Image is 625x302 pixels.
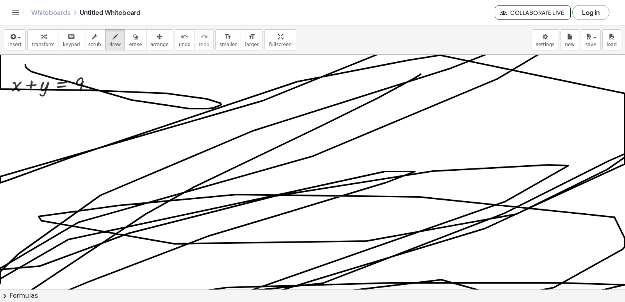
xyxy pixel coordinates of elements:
span: arrange [150,42,169,47]
button: scrub [84,29,105,50]
button: undoundo [175,29,195,50]
i: keyboard [68,32,75,41]
span: transform [32,42,55,47]
button: redoredo [195,29,214,50]
span: draw [109,42,121,47]
span: scrub [88,42,101,47]
button: erase [125,29,146,50]
button: insert [4,29,26,50]
span: keypad [63,42,80,47]
button: arrange [146,29,173,50]
span: settings [536,42,555,47]
a: Whiteboards [31,9,70,16]
button: fullscreen [264,29,296,50]
span: smaller [220,42,237,47]
button: Log in [572,5,609,20]
span: save [585,42,596,47]
span: undo [179,42,191,47]
i: format_size [248,32,255,41]
button: settings [532,29,559,50]
i: undo [181,32,188,41]
span: Collaborate Live [502,9,564,16]
button: draw [105,29,125,50]
span: larger [245,42,259,47]
span: redo [199,42,209,47]
button: format_sizelarger [241,29,263,50]
i: format_size [224,32,232,41]
span: insert [8,42,21,47]
span: load [607,42,617,47]
span: erase [129,42,142,47]
span: new [565,42,575,47]
button: load [602,29,621,50]
button: Toggle navigation [9,6,22,19]
button: new [561,29,579,50]
button: Collaborate Live [495,5,571,20]
button: save [581,29,601,50]
span: fullscreen [269,42,291,47]
button: keyboardkeypad [59,29,84,50]
button: format_sizesmaller [215,29,241,50]
i: redo [200,32,208,41]
button: transform [27,29,59,50]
